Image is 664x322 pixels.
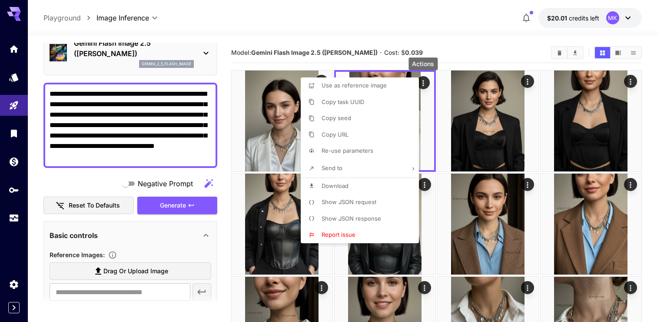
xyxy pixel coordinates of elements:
[322,164,342,171] span: Send to
[322,82,387,89] span: Use as reference image
[322,147,373,154] span: Re-use parameters
[322,114,351,121] span: Copy seed
[322,231,355,238] span: Report issue
[408,57,438,70] div: Actions
[322,198,376,205] span: Show JSON request
[322,215,381,222] span: Show JSON response
[322,98,364,105] span: Copy task UUID
[322,131,349,138] span: Copy URL
[322,182,349,189] span: Download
